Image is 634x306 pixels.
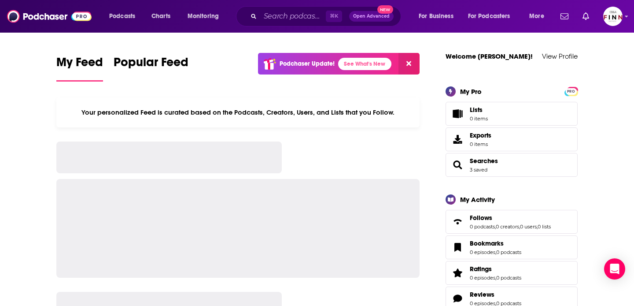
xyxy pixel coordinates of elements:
[449,292,466,305] a: Reviews
[566,88,576,95] span: PRO
[446,261,578,285] span: Ratings
[449,133,466,146] span: Exports
[326,11,342,22] span: ⌘ K
[557,9,572,24] a: Show notifications dropdown
[537,224,538,230] span: ,
[470,275,495,281] a: 0 episodes
[151,10,170,22] span: Charts
[470,131,491,139] span: Exports
[495,224,496,230] span: ,
[566,87,576,94] a: PRO
[56,55,103,82] a: My Feed
[470,265,492,273] span: Ratings
[7,8,92,25] img: Podchaser - Follow, Share and Rate Podcasts
[470,239,504,247] span: Bookmarks
[114,55,188,75] span: Popular Feed
[260,9,326,23] input: Search podcasts, credits, & more...
[496,249,521,255] a: 0 podcasts
[538,224,551,230] a: 0 lists
[56,97,420,127] div: Your personalized Feed is curated based on the Podcasts, Creators, Users, and Lists that you Follow.
[462,9,523,23] button: open menu
[349,11,394,22] button: Open AdvancedNew
[470,291,494,299] span: Reviews
[495,249,496,255] span: ,
[460,195,495,204] div: My Activity
[496,275,521,281] a: 0 podcasts
[529,10,544,22] span: More
[470,291,521,299] a: Reviews
[446,235,578,259] span: Bookmarks
[244,6,409,26] div: Search podcasts, credits, & more...
[449,267,466,279] a: Ratings
[470,106,488,114] span: Lists
[520,224,537,230] a: 0 users
[470,265,521,273] a: Ratings
[146,9,176,23] a: Charts
[460,87,482,96] div: My Pro
[449,159,466,171] a: Searches
[470,249,495,255] a: 0 episodes
[280,60,335,67] p: Podchaser Update!
[188,10,219,22] span: Monitoring
[377,5,393,14] span: New
[470,157,498,165] a: Searches
[353,14,390,19] span: Open Advanced
[56,55,103,75] span: My Feed
[470,239,521,247] a: Bookmarks
[419,10,453,22] span: For Business
[449,216,466,228] a: Follows
[449,241,466,254] a: Bookmarks
[519,224,520,230] span: ,
[446,153,578,177] span: Searches
[496,224,519,230] a: 0 creators
[470,224,495,230] a: 0 podcasts
[181,9,230,23] button: open menu
[495,275,496,281] span: ,
[603,7,623,26] button: Show profile menu
[470,141,491,147] span: 0 items
[446,127,578,151] a: Exports
[603,7,623,26] img: User Profile
[604,258,625,280] div: Open Intercom Messenger
[542,52,578,60] a: View Profile
[446,210,578,234] span: Follows
[109,10,135,22] span: Podcasts
[446,102,578,126] a: Lists
[103,9,147,23] button: open menu
[603,7,623,26] span: Logged in as FINNMadison
[449,108,466,120] span: Lists
[413,9,464,23] button: open menu
[114,55,188,82] a: Popular Feed
[579,9,593,24] a: Show notifications dropdown
[470,116,488,122] span: 0 items
[468,10,510,22] span: For Podcasters
[470,214,492,222] span: Follows
[338,58,391,70] a: See What's New
[470,167,487,173] a: 3 saved
[446,52,533,60] a: Welcome [PERSON_NAME]!
[470,106,483,114] span: Lists
[523,9,555,23] button: open menu
[470,214,551,222] a: Follows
